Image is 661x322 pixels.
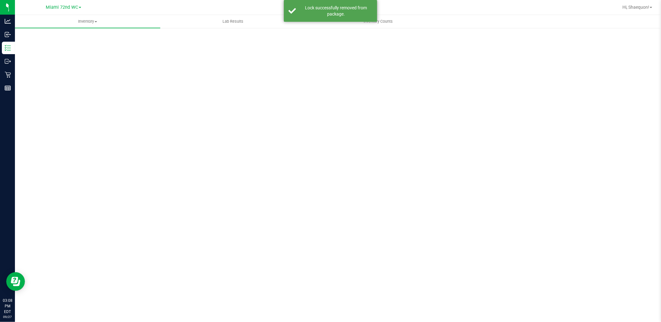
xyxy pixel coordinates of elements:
span: Inventory [15,19,160,24]
inline-svg: Outbound [5,58,11,64]
p: 09/27 [3,315,12,319]
span: Hi, Shaequon! [622,5,649,10]
span: Miami 72nd WC [46,5,78,10]
div: Lock successfully removed from package. [299,5,373,17]
a: Inventory [15,15,160,28]
inline-svg: Analytics [5,18,11,24]
a: Inventory Counts [306,15,451,28]
inline-svg: Inbound [5,31,11,38]
inline-svg: Inventory [5,45,11,51]
p: 03:08 PM EDT [3,298,12,315]
span: Lab Results [214,19,252,24]
a: Lab Results [160,15,306,28]
inline-svg: Reports [5,85,11,91]
iframe: Resource center [6,272,25,291]
span: Inventory Counts [355,19,401,24]
inline-svg: Retail [5,72,11,78]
